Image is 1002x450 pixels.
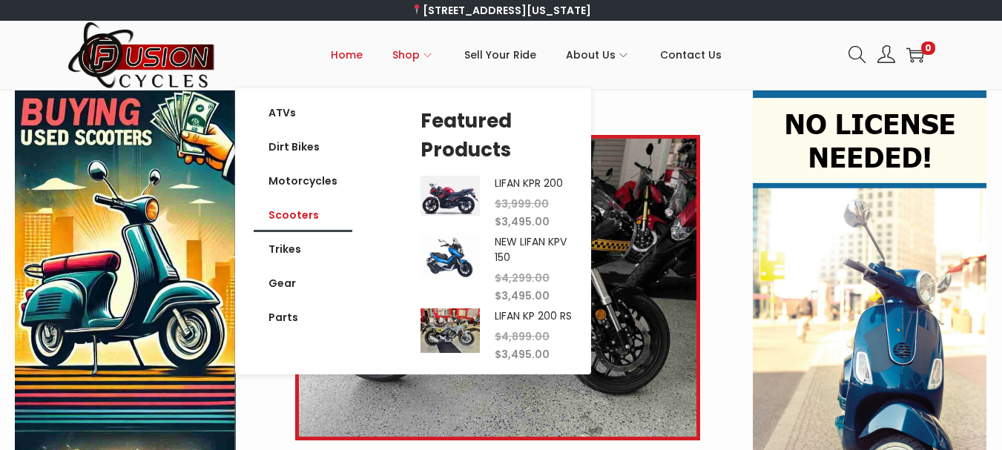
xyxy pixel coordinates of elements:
a: ATVs [254,96,352,130]
img: 📍 [412,4,422,15]
a: [STREET_ADDRESS][US_STATE] [411,3,591,18]
span: $ [495,214,501,229]
a: About Us [566,21,630,88]
a: Scooters [254,198,352,232]
a: LIFAN KP 200 RS [495,308,572,323]
nav: Menu [254,96,352,334]
span: 3,495.00 [495,214,550,229]
span: $ [495,347,501,362]
span: Home [331,36,363,73]
img: Product Image [421,234,480,279]
a: Gear [254,266,352,300]
span: $ [495,271,501,285]
span: 3,999.00 [495,196,549,211]
a: NEW LIFAN KPV 150 [495,234,567,265]
h5: Featured Products [421,107,573,165]
span: 4,899.00 [495,329,550,344]
a: Parts [254,300,352,334]
a: 0 [906,46,924,64]
span: Contact Us [660,36,722,73]
span: 4,299.00 [495,271,550,285]
span: 3,495.00 [495,288,550,303]
span: Sell Your Ride [464,36,536,73]
a: Trikes [254,232,352,266]
span: $ [495,288,501,303]
img: Product Image [421,308,480,353]
span: About Us [566,36,616,73]
a: LIFAN KPR 200 [495,176,563,191]
span: Shop [392,36,420,73]
a: Shop [392,21,435,88]
a: Motorcycles [254,164,352,198]
a: Home [331,21,363,88]
span: $ [495,196,501,211]
a: Contact Us [660,21,722,88]
img: Woostify retina logo [67,21,216,90]
span: $ [495,329,501,344]
nav: Primary navigation [216,21,837,88]
a: Dirt Bikes [254,130,352,164]
span: 3,495.00 [495,347,550,362]
a: Sell Your Ride [464,21,536,88]
img: Product Image [421,176,480,215]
